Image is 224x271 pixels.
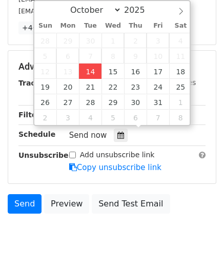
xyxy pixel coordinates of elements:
[101,79,124,94] span: October 22, 2025
[169,64,192,79] span: October 18, 2025
[124,94,147,110] span: October 30, 2025
[79,64,101,79] span: October 14, 2025
[79,79,101,94] span: October 21, 2025
[147,33,169,48] span: October 3, 2025
[169,79,192,94] span: October 25, 2025
[124,33,147,48] span: October 2, 2025
[18,111,45,119] strong: Filters
[169,110,192,125] span: November 8, 2025
[147,79,169,94] span: October 24, 2025
[101,23,124,29] span: Wed
[92,194,170,214] a: Send Test Email
[147,110,169,125] span: November 7, 2025
[18,130,55,138] strong: Schedule
[79,23,101,29] span: Tue
[34,94,57,110] span: October 26, 2025
[101,48,124,64] span: October 8, 2025
[56,33,79,48] span: September 29, 2025
[101,33,124,48] span: October 1, 2025
[147,48,169,64] span: October 10, 2025
[8,194,42,214] a: Send
[34,110,57,125] span: November 2, 2025
[79,94,101,110] span: October 28, 2025
[69,163,161,172] a: Copy unsubscribe link
[56,64,79,79] span: October 13, 2025
[18,22,62,34] a: +46 more
[147,23,169,29] span: Fri
[18,61,206,72] h5: Advanced
[147,94,169,110] span: October 31, 2025
[34,23,57,29] span: Sun
[18,151,69,159] strong: Unsubscribe
[124,79,147,94] span: October 23, 2025
[18,7,133,15] small: [EMAIL_ADDRESS][DOMAIN_NAME]
[124,64,147,79] span: October 16, 2025
[169,23,192,29] span: Sat
[124,48,147,64] span: October 9, 2025
[34,33,57,48] span: September 28, 2025
[147,64,169,79] span: October 17, 2025
[124,110,147,125] span: November 6, 2025
[56,48,79,64] span: October 6, 2025
[80,150,155,160] label: Add unsubscribe link
[101,110,124,125] span: November 5, 2025
[169,48,192,64] span: October 11, 2025
[44,194,89,214] a: Preview
[79,33,101,48] span: September 30, 2025
[56,23,79,29] span: Mon
[34,48,57,64] span: October 5, 2025
[34,64,57,79] span: October 12, 2025
[79,48,101,64] span: October 7, 2025
[101,94,124,110] span: October 29, 2025
[34,79,57,94] span: October 19, 2025
[56,79,79,94] span: October 20, 2025
[56,110,79,125] span: November 3, 2025
[101,64,124,79] span: October 15, 2025
[69,131,107,140] span: Send now
[56,94,79,110] span: October 27, 2025
[124,23,147,29] span: Thu
[18,79,53,87] strong: Tracking
[173,222,224,271] iframe: Chat Widget
[169,94,192,110] span: November 1, 2025
[79,110,101,125] span: November 4, 2025
[169,33,192,48] span: October 4, 2025
[121,5,158,15] input: Year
